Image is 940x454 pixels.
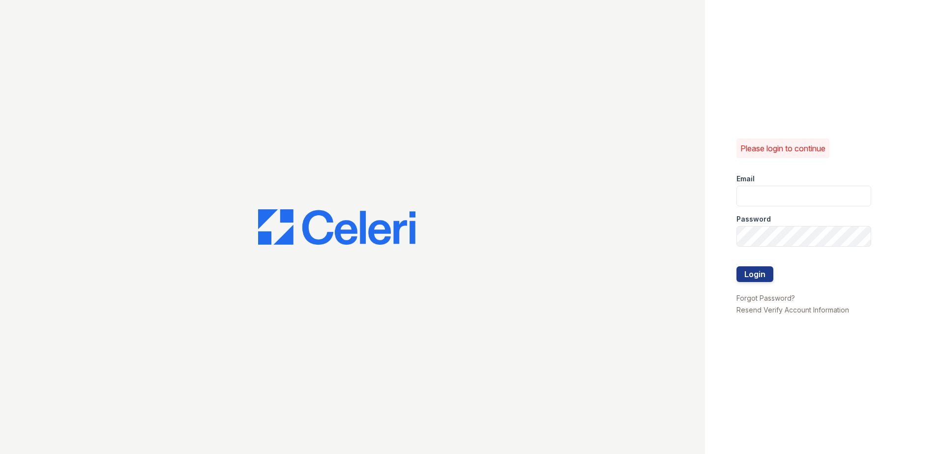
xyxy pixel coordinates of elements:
a: Resend Verify Account Information [736,306,849,314]
button: Login [736,266,773,282]
label: Email [736,174,755,184]
a: Forgot Password? [736,294,795,302]
label: Password [736,214,771,224]
img: CE_Logo_Blue-a8612792a0a2168367f1c8372b55b34899dd931a85d93a1a3d3e32e68fde9ad4.png [258,209,415,245]
p: Please login to continue [740,142,825,154]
